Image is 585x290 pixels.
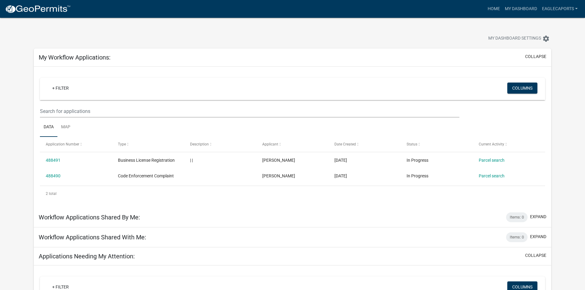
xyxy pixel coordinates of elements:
span: 10/06/2025 [334,173,347,178]
datatable-header-cell: Type [112,137,184,152]
span: Type [118,142,126,146]
button: collapse [525,252,546,259]
span: Code Enforcement Complaint [118,173,174,178]
i: settings [542,35,550,42]
a: Data [40,118,57,137]
span: | | [190,158,193,163]
a: Parcel search [479,173,505,178]
h5: Applications Needing My Attention: [39,253,135,260]
button: expand [530,214,546,220]
a: Home [485,3,502,15]
span: Current Activity [479,142,504,146]
datatable-header-cell: Status [400,137,473,152]
h5: My Workflow Applications: [39,54,111,61]
button: expand [530,234,546,240]
span: Status [407,142,417,146]
div: 2 total [40,186,545,201]
datatable-header-cell: Description [184,137,256,152]
span: Business License Registration [118,158,175,163]
input: Search for applications [40,105,459,118]
datatable-header-cell: Applicant [256,137,329,152]
span: My Dashboard Settings [488,35,541,42]
button: Columns [507,83,537,94]
h5: Workflow Applications Shared With Me: [39,234,146,241]
h5: Workflow Applications Shared By Me: [39,214,140,221]
span: Date Created [334,142,356,146]
a: + Filter [47,83,74,94]
span: Scarlet Hiatt [262,173,295,178]
span: Applicant [262,142,278,146]
datatable-header-cell: Current Activity [473,137,545,152]
a: Map [57,118,74,137]
datatable-header-cell: Date Created [329,137,401,152]
a: EagleCaports [540,3,580,15]
span: Application Number [46,142,79,146]
div: collapse [34,67,551,207]
div: Items: 0 [506,232,528,242]
span: In Progress [407,173,428,178]
span: Description [190,142,209,146]
span: Scarlet Hiatt [262,158,295,163]
div: Items: 0 [506,212,528,222]
datatable-header-cell: Application Number [40,137,112,152]
a: Parcel search [479,158,505,163]
span: In Progress [407,158,428,163]
button: My Dashboard Settingssettings [483,33,555,44]
a: 488491 [46,158,60,163]
button: collapse [525,53,546,60]
a: 488490 [46,173,60,178]
span: 10/06/2025 [334,158,347,163]
a: My Dashboard [502,3,540,15]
